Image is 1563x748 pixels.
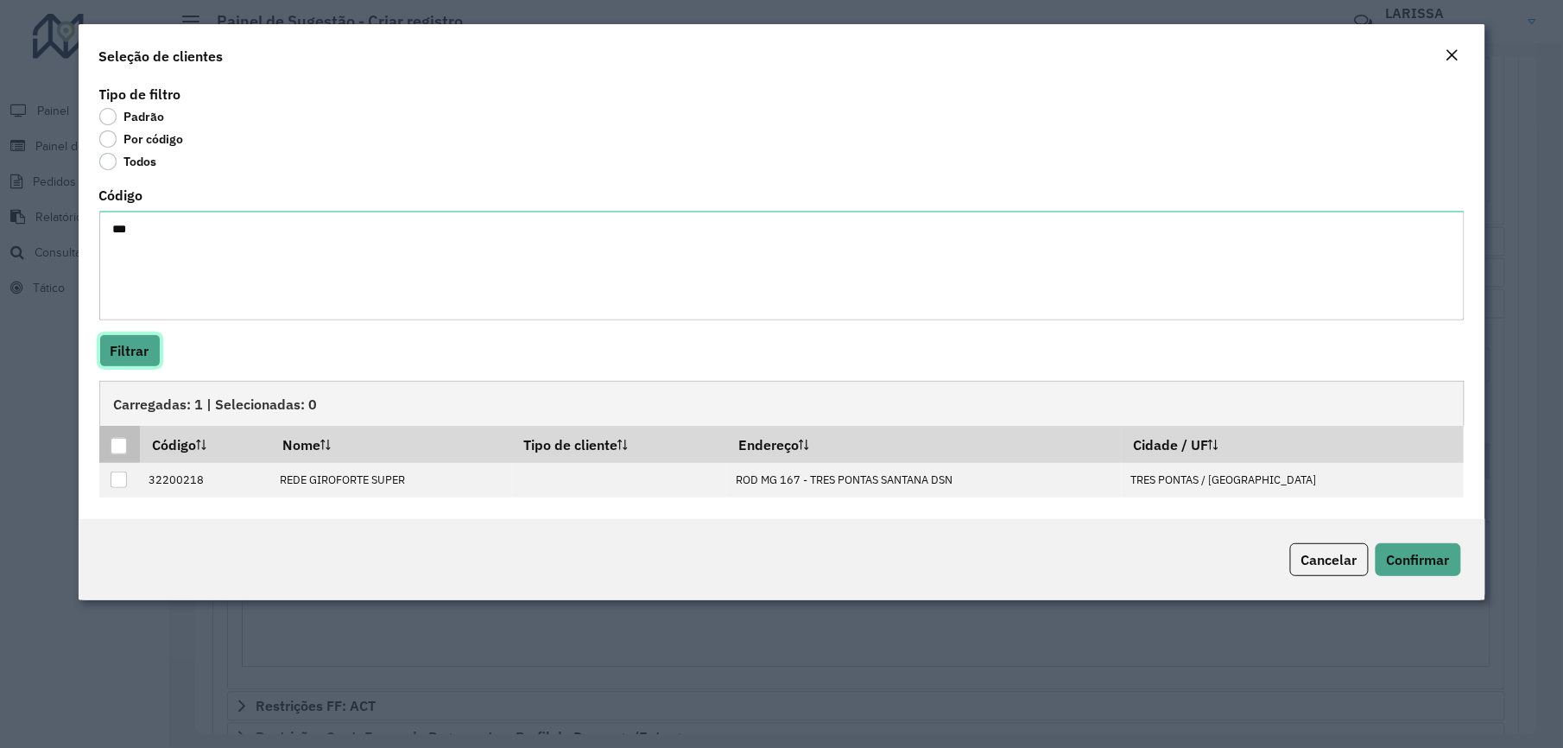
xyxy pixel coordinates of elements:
button: Confirmar [1376,543,1461,576]
td: TRES PONTAS / [GEOGRAPHIC_DATA] [1122,463,1464,498]
td: 32200218 [140,463,271,498]
th: Tipo de cliente [512,426,727,462]
td: REDE GIROFORTE SUPER [271,463,512,498]
label: Por código [99,130,184,148]
span: Cancelar [1301,551,1357,568]
td: ROD MG 167 - TRES PONTAS SANTANA DSN [727,463,1122,498]
label: Padrão [99,108,165,125]
th: Código [140,426,271,462]
div: Carregadas: 1 | Selecionadas: 0 [99,381,1465,426]
h4: Seleção de clientes [99,46,224,67]
button: Close [1440,45,1465,67]
button: Filtrar [99,334,161,367]
span: Confirmar [1387,551,1450,568]
th: Endereço [727,426,1122,462]
button: Cancelar [1290,543,1369,576]
th: Nome [271,426,512,462]
label: Todos [99,153,157,170]
label: Tipo de filtro [99,84,181,105]
label: Código [99,185,143,206]
em: Fechar [1446,48,1459,62]
th: Cidade / UF [1122,426,1464,462]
